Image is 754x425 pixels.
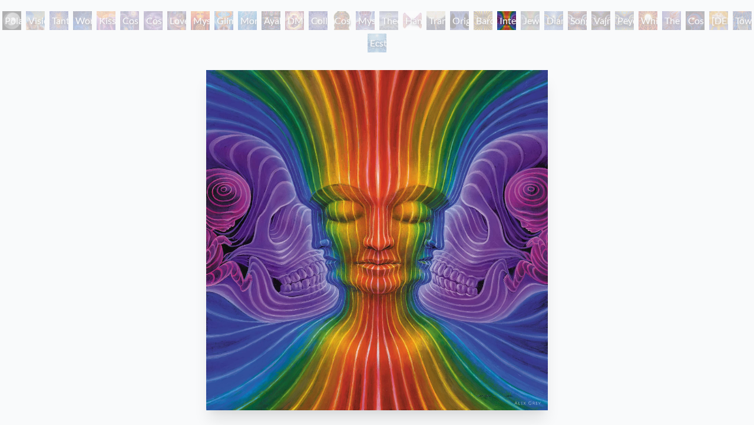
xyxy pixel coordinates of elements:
[521,11,540,30] div: Jewel Being
[568,11,587,30] div: Song of Vajra Being
[403,11,422,30] div: Hands that See
[497,11,516,30] div: Interbeing
[450,11,469,30] div: Original Face
[49,11,68,30] div: Tantra
[662,11,681,30] div: The Great Turn
[426,11,445,30] div: Transfiguration
[379,11,398,30] div: Theologue
[97,11,115,30] div: Kiss of the [MEDICAL_DATA]
[309,11,328,30] div: Collective Vision
[544,11,563,30] div: Diamond Being
[356,11,375,30] div: Mystic Eye
[214,11,233,30] div: Glimpsing the Empyrean
[639,11,657,30] div: White Light
[2,11,21,30] div: Polar Unity Spiral
[368,34,386,52] div: Ecstasy
[73,11,92,30] div: Wonder
[167,11,186,30] div: Love is a Cosmic Force
[285,11,304,30] div: DMT - The Spirit Molecule
[262,11,280,30] div: Ayahuasca Visitation
[332,11,351,30] div: Cosmic [DEMOGRAPHIC_DATA]
[686,11,705,30] div: Cosmic Consciousness
[26,11,45,30] div: Visionary Origin of Language
[474,11,492,30] div: Bardo Being
[733,11,752,30] div: Toward the One
[709,11,728,30] div: [DEMOGRAPHIC_DATA]
[615,11,634,30] div: Peyote Being
[591,11,610,30] div: Vajra Being
[238,11,257,30] div: Monochord
[144,11,163,30] div: Cosmic Artist
[206,70,548,410] img: Interbeing-2002-Alex-Grey-watermarked.jpg
[191,11,210,30] div: Mysteriosa 2
[120,11,139,30] div: Cosmic Creativity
